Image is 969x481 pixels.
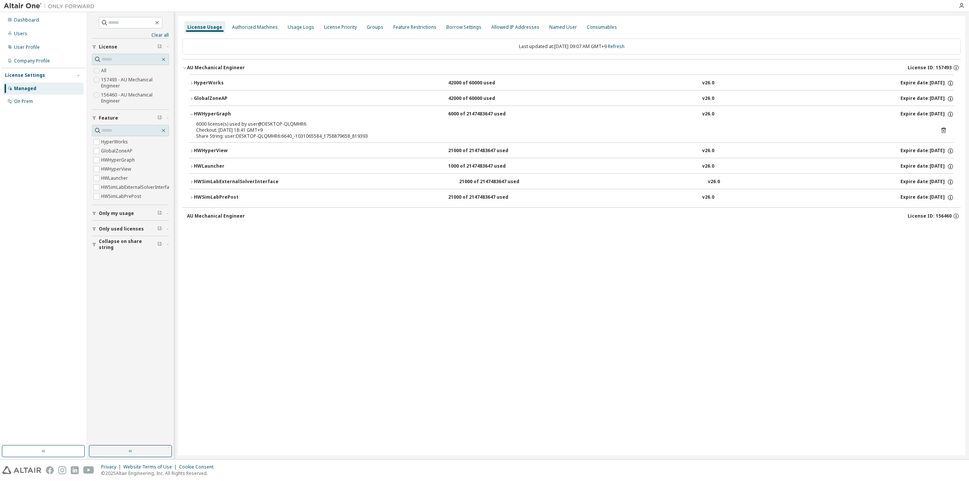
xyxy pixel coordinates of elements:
[194,194,262,201] div: HWSimLabPrePost
[324,24,357,30] div: License Priority
[99,115,118,121] span: Feature
[101,90,169,106] label: 156460 - AU Mechanical Engineer
[187,208,961,224] button: AU Mechanical EngineerLicense ID: 156460
[194,80,262,87] div: HyperWorks
[92,110,169,126] button: Feature
[196,121,929,127] div: 6000 license(s) used by user@DESKTOP-QLQMHR6
[187,65,245,71] div: AU Mechanical Engineer
[446,24,481,30] div: Borrow Settings
[702,80,714,87] div: v26.0
[123,464,179,470] div: Website Terms of Use
[157,115,162,121] span: Clear filter
[708,179,720,185] div: v26.0
[448,148,516,154] div: 21000 of 2147483647 used
[189,174,954,190] button: HWSimLabExternalSolverInterface21000 of 2147483647 usedv26.0Expire date:[DATE]
[393,24,436,30] div: Feature Restrictions
[900,95,954,102] div: Expire date: [DATE]
[900,80,954,87] div: Expire date: [DATE]
[14,58,50,64] div: Company Profile
[196,133,929,139] div: Share String: user:DESKTOP-QLQMHR6:6640_-1031065584_1758879658_819393
[448,80,516,87] div: 42000 of 60000 used
[101,146,134,156] label: GlobalZoneAP
[99,44,117,50] span: License
[157,226,162,232] span: Clear filter
[187,213,245,219] div: AU Mechanical Engineer
[189,75,954,92] button: HyperWorks42000 of 60000 usedv26.0Expire date:[DATE]
[194,163,262,170] div: HWLauncher
[5,72,45,78] div: License Settings
[92,32,169,38] a: Clear all
[448,163,516,170] div: 1000 of 2147483647 used
[189,106,954,123] button: HWHyperGraph6000 of 2147483647 usedv26.0Expire date:[DATE]
[587,24,617,30] div: Consumables
[702,163,714,170] div: v26.0
[549,24,577,30] div: Named User
[101,192,143,201] label: HWSimLabPrePost
[157,44,162,50] span: Clear filter
[14,98,33,104] div: On Prem
[448,95,516,102] div: 42000 of 60000 used
[83,466,94,474] img: youtube.svg
[900,194,954,201] div: Expire date: [DATE]
[702,194,714,201] div: v26.0
[71,466,79,474] img: linkedin.svg
[194,95,262,102] div: GlobalZoneAP
[448,194,516,201] div: 21000 of 2147483647 used
[194,148,262,154] div: HWHyperView
[908,65,952,71] span: License ID: 157493
[367,24,383,30] div: Groups
[900,163,954,170] div: Expire date: [DATE]
[900,179,954,185] div: Expire date: [DATE]
[157,210,162,216] span: Clear filter
[702,95,714,102] div: v26.0
[92,205,169,222] button: Only my usage
[702,111,714,118] div: v26.0
[196,127,929,133] div: Checkout: [DATE] 18:41 GMT+9
[491,24,539,30] div: Allowed IP Addresses
[46,466,54,474] img: facebook.svg
[101,66,108,75] label: All
[101,464,123,470] div: Privacy
[14,17,39,23] div: Dashboard
[101,470,218,476] p: © 2025 Altair Engineering, Inc. All Rights Reserved.
[101,75,169,90] label: 157493 - AU Mechanical Engineer
[900,148,954,154] div: Expire date: [DATE]
[182,39,961,54] div: Last updated at: [DATE] 09:07 AM GMT+9
[189,143,954,159] button: HWHyperView21000 of 2147483647 usedv26.0Expire date:[DATE]
[908,213,952,219] span: License ID: 156460
[99,210,134,216] span: Only my usage
[232,24,278,30] div: Authorized Machines
[4,2,98,10] img: Altair One
[182,59,961,76] button: AU Mechanical EngineerLicense ID: 157493
[2,466,41,474] img: altair_logo.svg
[92,236,169,253] button: Collapse on share string
[187,24,222,30] div: License Usage
[92,221,169,237] button: Only used licenses
[99,226,144,232] span: Only used licenses
[101,165,132,174] label: HWHyperView
[288,24,314,30] div: Usage Logs
[608,43,625,50] a: Refresh
[702,148,714,154] div: v26.0
[92,39,169,55] button: License
[157,241,162,248] span: Clear filter
[900,111,954,118] div: Expire date: [DATE]
[194,179,279,185] div: HWSimLabExternalSolverInterface
[14,44,40,50] div: User Profile
[101,183,176,192] label: HWSimLabExternalSolverInterface
[101,156,136,165] label: HWHyperGraph
[179,464,218,470] div: Cookie Consent
[101,174,129,183] label: HWLauncher
[459,179,527,185] div: 21000 of 2147483647 used
[189,189,954,206] button: HWSimLabPrePost21000 of 2147483647 usedv26.0Expire date:[DATE]
[14,86,36,92] div: Managed
[448,111,516,118] div: 6000 of 2147483647 used
[14,31,27,37] div: Users
[58,466,66,474] img: instagram.svg
[189,90,954,107] button: GlobalZoneAP42000 of 60000 usedv26.0Expire date:[DATE]
[189,158,954,175] button: HWLauncher1000 of 2147483647 usedv26.0Expire date:[DATE]
[194,111,262,118] div: HWHyperGraph
[101,137,129,146] label: HyperWorks
[99,238,157,251] span: Collapse on share string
